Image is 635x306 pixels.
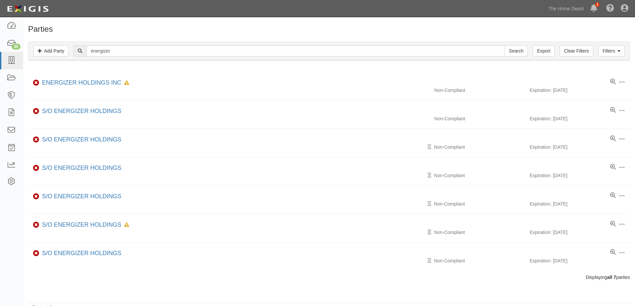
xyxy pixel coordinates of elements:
[5,3,51,15] img: logo-5460c22ac91f19d4615b14bd174203de0afe785f0fc80cf4dbbc73dc1793850b.png
[530,201,630,207] div: Expiration: [DATE]
[39,249,121,258] div: S/O ENERGIZER HOLDINGS
[42,79,121,86] a: ENERGIZER HOLDINGS INC
[610,135,616,142] a: View results summary
[428,173,431,178] i: Pending Review
[33,109,39,114] i: Non-Compliant
[429,229,529,236] div: Non-Compliant
[39,107,121,116] div: S/O ENERGIZER HOLDINGS
[610,79,616,85] a: View results summary
[33,194,39,199] i: Non-Compliant
[610,192,616,199] a: View results summary
[530,87,630,94] div: Expiration: [DATE]
[610,107,616,114] a: View results summary
[533,45,555,57] a: Export
[428,230,431,235] i: Pending Review
[28,25,630,33] h1: Parties
[39,135,121,144] div: S/O ENERGIZER HOLDINGS
[429,87,529,94] div: Non-Compliant
[42,165,121,171] a: S/O ENERGIZER HOLDINGS
[39,192,121,201] div: S/O ENERGIZER HOLDINGS
[428,258,431,263] i: Pending Review
[429,201,529,207] div: Non-Compliant
[607,275,616,280] b: all 7
[39,79,129,87] div: ENERGIZER HOLDINGS INC
[610,249,616,256] a: View results summary
[598,45,625,57] a: Filters
[545,2,587,15] a: The Home Depot
[530,144,630,150] div: Expiration: [DATE]
[42,108,121,114] a: S/O ENERGIZER HOLDINGS
[33,81,39,85] i: Non-Compliant
[42,193,121,200] a: S/O ENERGIZER HOLDINGS
[86,45,505,57] input: Search
[39,221,129,229] div: S/O ENERGIZER HOLDINGS
[530,115,630,122] div: Expiration: [DATE]
[33,45,68,57] a: Add Party
[429,172,529,179] div: Non-Compliant
[530,257,630,264] div: Expiration: [DATE]
[429,144,529,150] div: Non-Compliant
[530,172,630,179] div: Expiration: [DATE]
[606,5,614,13] i: Help Center - Complianz
[530,229,630,236] div: Expiration: [DATE]
[42,250,121,256] a: S/O ENERGIZER HOLDINGS
[42,136,121,143] a: S/O ENERGIZER HOLDINGS
[23,274,635,281] div: Displaying parties
[124,223,129,227] i: In Default since 05/05/2023
[124,81,129,85] i: In Default since 03/29/2025
[33,251,39,256] i: Non-Compliant
[505,45,528,57] input: Search
[610,164,616,171] a: View results summary
[42,221,121,228] a: S/O ENERGIZER HOLDINGS
[560,45,593,57] a: Clear Filters
[428,202,431,206] i: Pending Review
[39,164,121,172] div: S/O ENERGIZER HOLDINGS
[610,221,616,227] a: View results summary
[429,257,529,264] div: Non-Compliant
[33,223,39,227] i: Non-Compliant
[428,145,431,149] i: Pending Review
[12,44,21,50] div: 30
[33,166,39,171] i: Non-Compliant
[33,137,39,142] i: Non-Compliant
[429,115,529,122] div: Non-Compliant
